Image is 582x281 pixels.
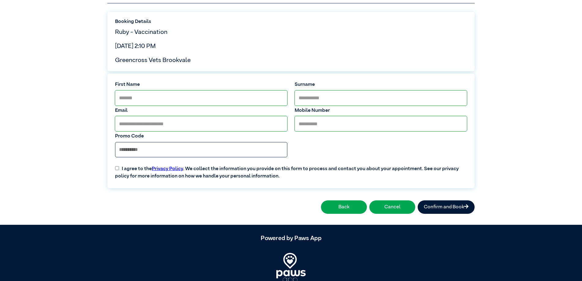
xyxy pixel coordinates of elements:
[295,81,467,88] label: Surname
[115,43,156,49] span: [DATE] 2:10 PM
[115,57,191,63] span: Greencross Vets Brookvale
[111,160,471,180] label: I agree to the . We collect the information you provide on this form to process and contact you a...
[418,200,475,214] button: Confirm and Book
[295,107,467,114] label: Mobile Number
[115,166,119,170] input: I agree to thePrivacy Policy. We collect the information you provide on this form to process and ...
[115,18,467,25] label: Booking Details
[115,107,287,114] label: Email
[321,200,367,214] button: Back
[107,235,475,242] h5: Powered by Paws App
[115,29,167,35] span: Ruby - Vaccination
[115,133,287,140] label: Promo Code
[152,166,183,171] a: Privacy Policy
[369,200,415,214] button: Cancel
[115,81,287,88] label: First Name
